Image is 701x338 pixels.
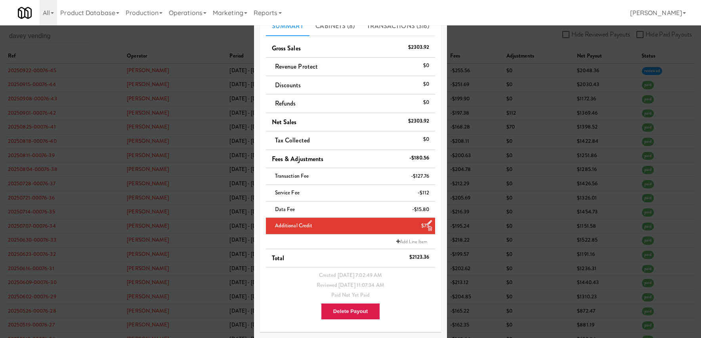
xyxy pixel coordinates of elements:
[408,42,430,52] div: $2303.92
[272,44,301,53] span: Gross Sales
[423,98,429,108] div: $0
[321,303,380,320] button: Delete Payout
[272,117,297,127] span: Net Sales
[275,62,318,71] span: Revenue Protect
[275,81,301,90] span: Discounts
[418,188,430,198] div: -$112
[275,222,313,229] span: additional credit
[423,61,429,71] div: $0
[272,290,430,300] div: Paid Not Yet Paid
[18,6,32,20] img: Micromart
[272,280,430,290] div: Reviewed [DATE] 11:07:34 AM
[272,253,285,263] span: Total
[266,202,435,218] li: Data Fee-$15.80
[266,168,435,185] li: Transaction Fee-$127.76
[423,134,429,144] div: $0
[266,16,310,36] a: Summary
[361,16,435,36] a: Transactions (316)
[421,221,429,231] div: $75
[275,136,310,145] span: Tax Collected
[409,153,430,163] div: -$180.56
[408,116,430,126] div: $2303.92
[423,79,429,89] div: $0
[275,205,295,213] span: Data Fee
[272,154,324,163] span: Fees & Adjustments
[266,218,435,234] li: additional credit$75
[275,189,300,196] span: Service Fee
[275,99,296,108] span: Refunds
[272,271,430,280] div: Created [DATE] 7:02:49 AM
[412,205,430,215] div: -$15.80
[275,172,309,180] span: Transaction Fee
[411,171,430,181] div: -$127.76
[409,252,430,262] div: $2123.36
[309,16,361,36] a: Cabinets (8)
[394,238,429,246] a: Add Line Item
[266,185,435,202] li: Service Fee-$112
